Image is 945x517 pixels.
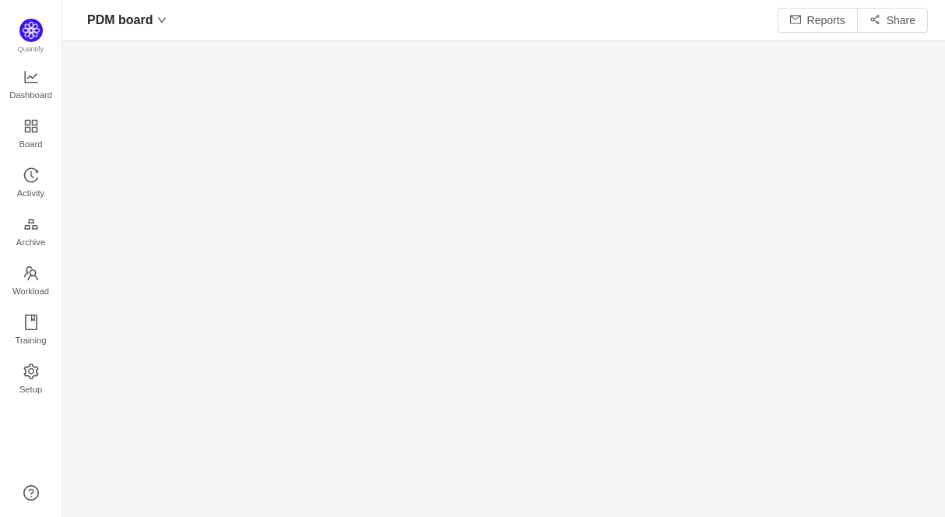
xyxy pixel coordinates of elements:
[12,276,49,307] span: Workload
[23,168,39,199] a: Activity
[18,45,44,53] span: Quantify
[778,8,858,33] button: icon: mailReports
[23,217,39,248] a: Archive
[23,119,39,150] a: Board
[19,128,43,160] span: Board
[23,216,39,232] i: icon: gold
[23,118,39,134] i: icon: appstore
[23,364,39,379] i: icon: setting
[87,8,153,33] span: PDM board
[23,69,39,85] i: icon: line-chart
[23,167,39,183] i: icon: history
[23,266,39,297] a: Workload
[19,19,43,42] img: Quantify
[23,485,39,501] a: icon: question-circle
[157,16,167,25] i: icon: down
[23,266,39,281] i: icon: team
[19,374,42,405] span: Setup
[23,364,39,396] a: Setup
[23,70,39,101] a: Dashboard
[16,227,45,258] span: Archive
[23,315,39,330] i: icon: book
[15,325,46,356] span: Training
[857,8,928,33] button: icon: share-altShare
[17,178,44,209] span: Activity
[23,315,39,346] a: Training
[9,79,52,111] span: Dashboard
